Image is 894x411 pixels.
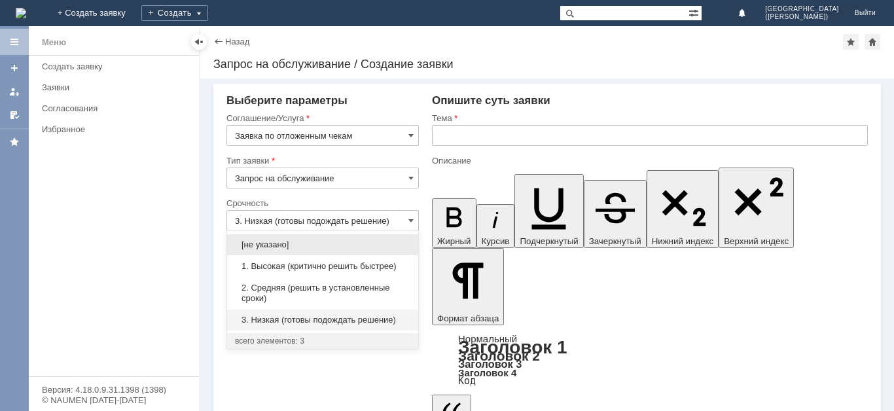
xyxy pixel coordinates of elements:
span: Жирный [437,236,471,246]
a: Заголовок 2 [458,348,540,363]
button: Зачеркнутый [584,180,647,248]
div: Избранное [42,124,177,134]
a: Перейти на домашнюю страницу [16,8,26,18]
a: Код [458,375,476,387]
span: Выберите параметры [226,94,348,107]
span: 3. Низкая (готовы подождать решение) [235,315,410,325]
a: Заголовок 4 [458,367,516,378]
div: Срочность [226,199,416,207]
a: Заявки [37,77,196,98]
div: Создать заявку [42,62,191,71]
img: logo [16,8,26,18]
span: [не указано] [235,240,410,250]
span: Подчеркнутый [520,236,578,246]
button: Жирный [432,198,476,248]
button: Подчеркнутый [514,174,583,248]
div: Тип заявки [226,156,416,165]
div: Сделать домашней страницей [865,34,880,50]
span: Формат абзаца [437,313,499,323]
div: Тема [432,114,865,122]
button: Нижний индекс [647,170,719,248]
div: Описание [432,156,865,165]
span: Нижний индекс [652,236,714,246]
div: Согласования [42,103,191,113]
a: Мои заявки [4,81,25,102]
div: Добавить в избранное [843,34,859,50]
span: Зачеркнутый [589,236,641,246]
span: Курсив [482,236,510,246]
div: Формат абзаца [432,334,868,385]
span: ([PERSON_NAME]) [765,13,839,21]
div: всего элементов: 3 [235,336,410,346]
span: 2. Средняя (решить в установленные сроки) [235,283,410,304]
a: Мои согласования [4,105,25,126]
span: 1. Высокая (критично решить быстрее) [235,261,410,272]
span: Расширенный поиск [688,6,702,18]
div: Запрос на обслуживание / Создание заявки [213,58,881,71]
a: Создать заявку [37,56,196,77]
a: Назад [225,37,249,46]
div: Создать [141,5,208,21]
a: Создать заявку [4,58,25,79]
div: Скрыть меню [191,34,207,50]
span: [GEOGRAPHIC_DATA] [765,5,839,13]
button: Формат абзаца [432,248,504,325]
div: © NAUMEN [DATE]-[DATE] [42,396,186,404]
div: Соглашение/Услуга [226,114,416,122]
div: Заявки [42,82,191,92]
a: Заголовок 1 [458,337,567,357]
button: Курсив [476,204,515,248]
a: Заголовок 3 [458,358,522,370]
a: Согласования [37,98,196,118]
button: Верхний индекс [719,168,794,248]
div: Меню [42,35,66,50]
div: Версия: 4.18.0.9.31.1398 (1398) [42,385,186,394]
span: Верхний индекс [724,236,789,246]
a: Нормальный [458,333,517,344]
span: Опишите суть заявки [432,94,550,107]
